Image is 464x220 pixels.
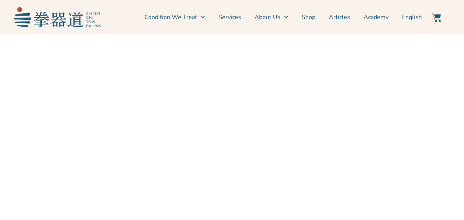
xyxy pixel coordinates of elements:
[218,8,241,27] a: Services
[255,8,288,27] a: About Us
[302,8,315,27] a: Shop
[144,8,205,27] a: Condition We Treat
[329,8,350,27] a: Articles
[432,13,441,22] img: Website Icon-03
[402,8,422,27] a: English
[364,8,389,27] a: Academy
[105,8,422,27] nav: Menu
[402,13,422,22] span: English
